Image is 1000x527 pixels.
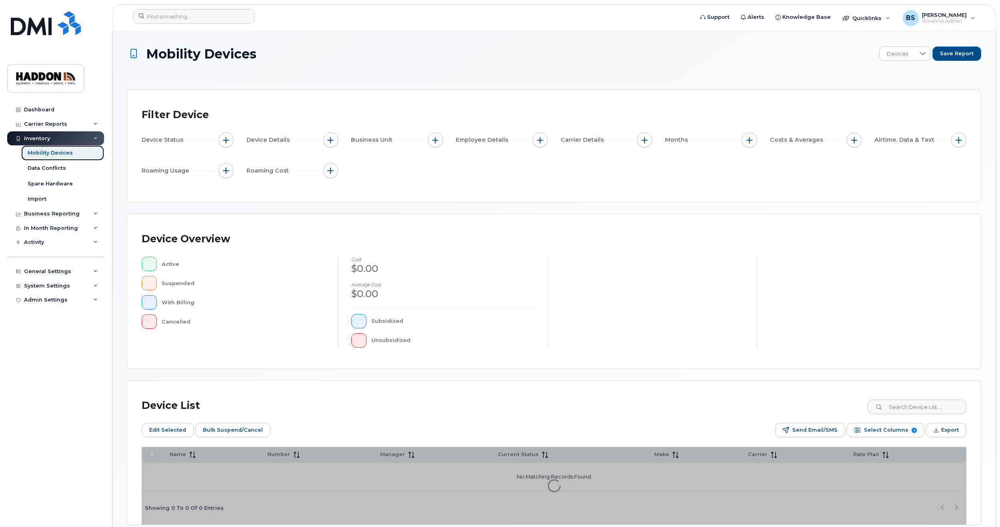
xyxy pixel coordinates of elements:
[162,276,326,290] div: Suspended
[940,50,974,57] span: Save Report
[775,423,845,437] button: Send Email/SMS
[246,136,292,144] span: Device Details
[142,136,186,144] span: Device Status
[142,395,200,416] div: Device List
[847,423,924,437] button: Select Columns 9
[912,428,917,433] span: 9
[149,424,186,436] span: Edit Selected
[351,262,535,276] div: $0.00
[351,282,535,287] h4: Average cost
[371,333,535,348] div: Unsubsidized
[941,424,959,436] span: Export
[146,47,257,61] span: Mobility Devices
[162,314,326,329] div: Cancelled
[203,424,263,436] span: Bulk Suspend/Cancel
[926,423,966,437] button: Export
[868,400,966,414] input: Search Device List ...
[195,423,271,437] button: Bulk Suspend/Cancel
[665,136,690,144] span: Months
[142,423,194,437] button: Edit Selected
[371,314,535,328] div: Subsidized
[561,136,606,144] span: Carrier Details
[142,105,209,125] div: Filter Device
[142,229,230,249] div: Device Overview
[770,136,826,144] span: Costs & Averages
[351,136,395,144] span: Business Unit
[932,46,981,61] button: Save Report
[351,287,535,301] div: $0.00
[864,424,908,436] span: Select Columns
[874,136,937,144] span: Airtime, Data & Text
[456,136,511,144] span: Employee Details
[142,167,192,175] span: Roaming Usage
[792,424,838,436] span: Send Email/SMS
[246,167,291,175] span: Roaming Cost
[162,295,326,310] div: With Billing
[351,257,535,262] h4: cost
[162,257,326,271] div: Active
[880,47,915,61] span: Devices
